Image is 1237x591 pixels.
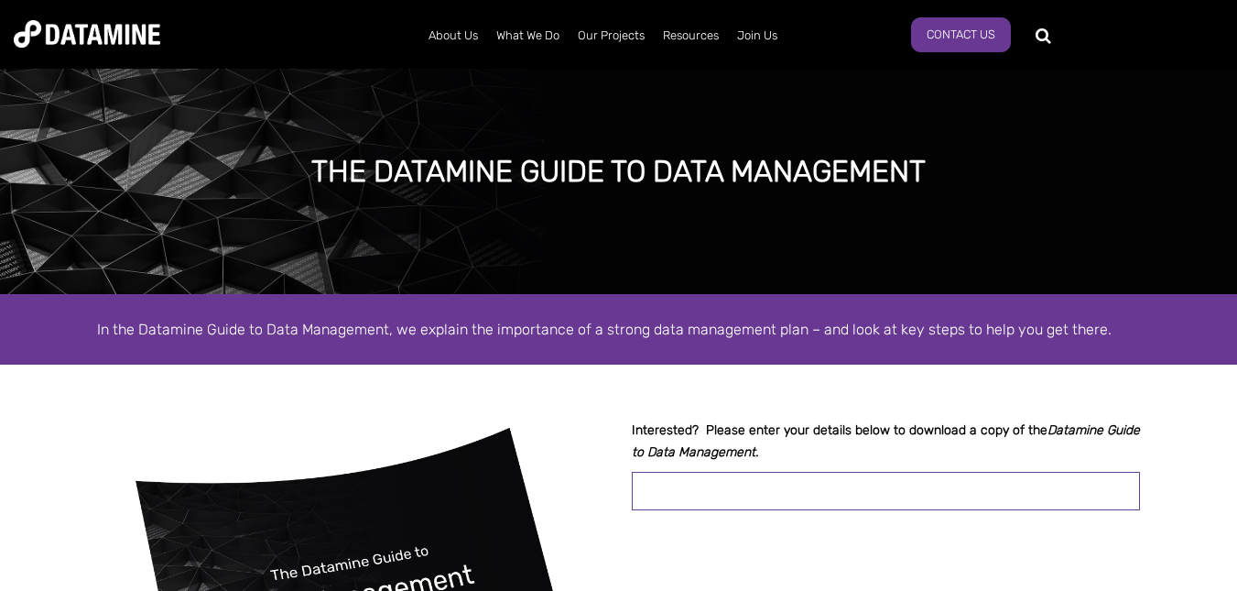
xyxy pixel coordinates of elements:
[569,12,654,60] a: Our Projects
[632,422,1140,460] strong: Interested? Please enter your details below to download a copy of the
[419,12,487,60] a: About Us
[911,17,1011,52] a: Contact Us
[728,12,787,60] a: Join Us
[654,12,728,60] a: Resources
[147,156,1091,189] div: The datamine guide to Data Management
[97,321,1112,338] span: In the Datamine Guide to Data Management, we explain the importance of a strong data management p...
[487,12,569,60] a: What We Do
[632,422,1140,460] em: Datamine Guide to Data Management.
[14,20,160,48] img: Datamine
